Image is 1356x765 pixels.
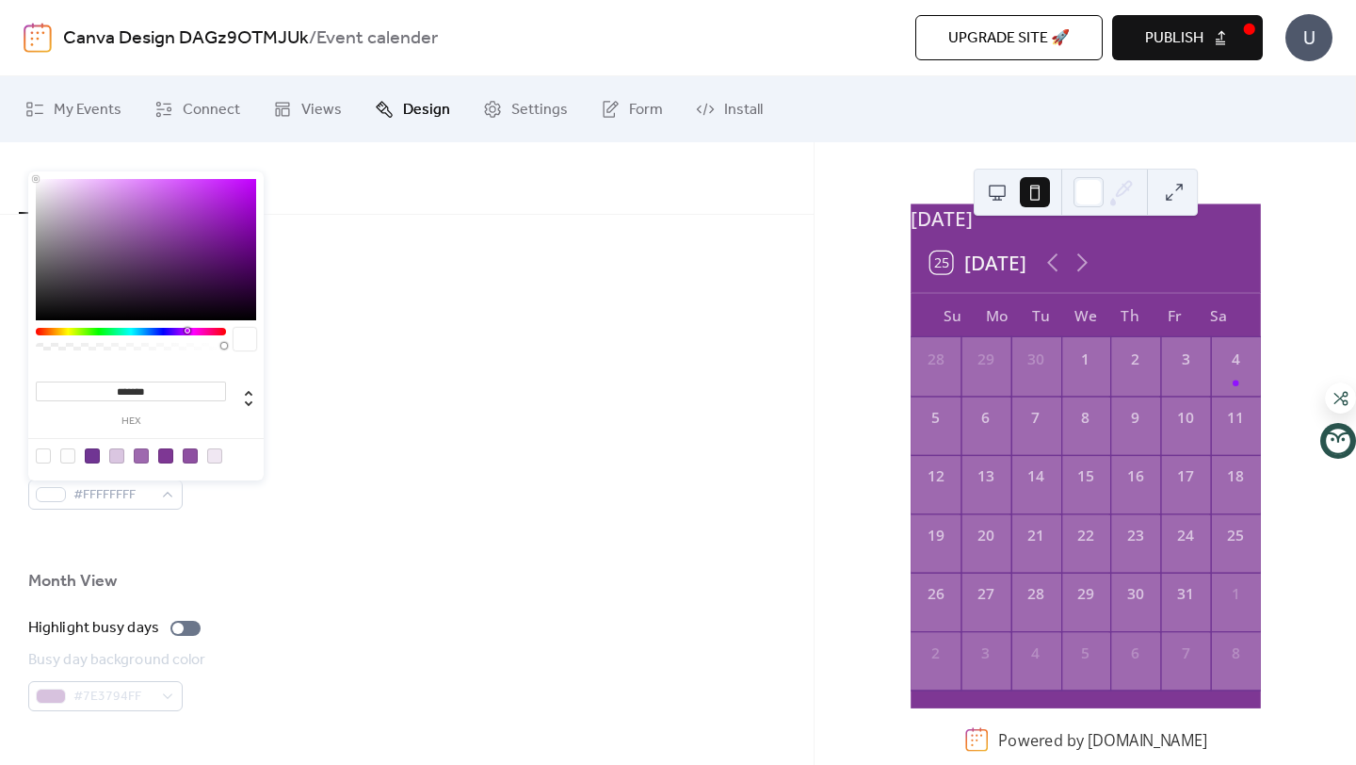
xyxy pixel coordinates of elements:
div: rgb(126, 55, 148) [158,448,173,464]
div: 5 [1074,643,1096,664]
div: 2 [1124,349,1146,370]
span: Connect [183,99,240,122]
div: 3 [975,643,996,664]
button: Upgrade site 🚀 [915,15,1103,60]
img: logo [24,23,52,53]
div: 19 [924,525,945,546]
div: [DATE] [911,203,1261,233]
span: Views [301,99,342,122]
button: Colors [19,142,92,214]
div: 10 [1174,407,1196,429]
div: 5 [924,407,945,429]
span: My Events [54,99,121,122]
a: Canva Design DAGz9OTMJUk [63,21,309,57]
span: Install [724,99,763,122]
span: Form [629,99,663,122]
div: 6 [975,407,996,429]
div: 9 [1124,407,1146,429]
div: 8 [1074,407,1096,429]
div: 29 [1074,583,1096,605]
div: 16 [1124,466,1146,488]
span: Settings [511,99,568,122]
div: 21 [1025,525,1046,546]
div: Highlight busy days [28,617,159,640]
div: 26 [924,583,945,605]
div: 28 [1025,583,1046,605]
div: rgb(218, 198, 225) [109,448,124,464]
button: Publish [1112,15,1263,60]
div: Busy day background color [28,649,206,672]
div: 13 [975,466,996,488]
a: Connect [140,84,254,135]
div: 17 [1174,466,1196,488]
div: We [1063,293,1107,337]
button: Typography [92,142,201,212]
div: 14 [1025,466,1046,488]
div: 15 [1074,466,1096,488]
div: 6 [1124,643,1146,664]
a: Settings [469,84,582,135]
div: rgb(158, 105, 175) [134,448,149,464]
div: 7 [1174,643,1196,664]
div: 24 [1174,525,1196,546]
b: / [309,21,316,57]
label: hex [36,416,226,427]
a: Views [259,84,356,135]
div: rgb(240, 231, 242) [207,448,222,464]
div: Th [1107,293,1152,337]
div: 11 [1224,407,1246,429]
div: U [1285,14,1332,61]
div: 3 [1174,349,1196,370]
div: 20 [975,525,996,546]
div: 1 [1224,583,1246,605]
div: Month View [28,570,117,593]
a: [DOMAIN_NAME] [1087,729,1206,750]
div: 4 [1025,643,1046,664]
span: Publish [1145,27,1203,50]
button: 25[DATE] [921,246,1034,280]
div: 31 [1174,583,1196,605]
a: Install [682,84,777,135]
div: 27 [975,583,996,605]
div: rgb(142, 80, 161) [183,448,198,464]
div: Mo [975,293,1019,337]
div: Powered by [998,729,1207,750]
div: 2 [924,643,945,664]
div: 29 [975,349,996,370]
div: rgb(112, 53, 147) [85,448,100,464]
div: 18 [1224,466,1246,488]
div: 1 [1074,349,1096,370]
span: #FFFFFFFF [73,484,153,507]
div: 4 [1224,349,1246,370]
span: Upgrade site 🚀 [948,27,1070,50]
div: 8 [1224,643,1246,664]
a: My Events [11,84,136,135]
a: Form [587,84,677,135]
div: rgb(253, 253, 253) [60,448,75,464]
div: Tu [1019,293,1063,337]
div: 30 [1124,583,1146,605]
div: 22 [1074,525,1096,546]
div: 25 [1224,525,1246,546]
div: rgba(0, 0, 0, 0) [36,448,51,464]
div: Sa [1196,293,1240,337]
div: 12 [924,466,945,488]
div: Fr [1152,293,1196,337]
div: 28 [924,349,945,370]
span: Design [403,99,450,122]
div: 23 [1124,525,1146,546]
b: Event calender [316,21,438,57]
div: 7 [1025,407,1046,429]
div: 30 [1025,349,1046,370]
a: Design [361,84,464,135]
div: Su [929,293,974,337]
